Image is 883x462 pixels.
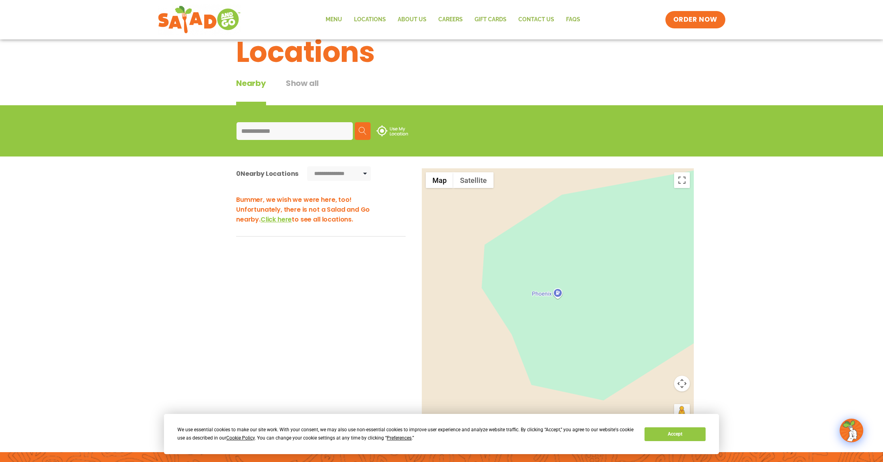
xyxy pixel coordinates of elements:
a: Locations [348,11,392,29]
div: Nearby Locations [236,169,298,179]
img: use-location.svg [376,125,408,136]
span: Preferences [387,435,412,441]
a: ORDER NOW [665,11,725,28]
a: FAQs [560,11,586,29]
button: Show all [286,77,319,105]
span: Click here [261,215,292,224]
img: wpChatIcon [840,419,863,442]
span: ORDER NOW [673,15,717,24]
nav: Menu [320,11,586,29]
h3: Bummer, we wish we were here, too! Unfortunately, there is not a Salad and Go nearby. to see all ... [236,195,406,224]
a: Contact Us [512,11,560,29]
button: Show satellite imagery [453,172,494,188]
button: Map camera controls [674,376,690,391]
h1: Locations [236,31,647,73]
div: Cookie Consent Prompt [164,414,719,454]
div: Tabbed content [236,77,339,105]
button: Show street map [426,172,453,188]
span: Cookie Policy [226,435,255,441]
span: 0 [236,169,240,178]
img: new-SAG-logo-768×292 [158,4,241,35]
a: About Us [392,11,432,29]
div: We use essential cookies to make our site work. With your consent, we may also use non-essential ... [177,426,635,442]
a: Careers [432,11,469,29]
button: Accept [645,427,705,441]
a: Menu [320,11,348,29]
div: Nearby [236,77,266,105]
button: Toggle fullscreen view [674,172,690,188]
img: search.svg [359,127,367,135]
a: GIFT CARDS [469,11,512,29]
button: Drag Pegman onto the map to open Street View [674,404,690,420]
